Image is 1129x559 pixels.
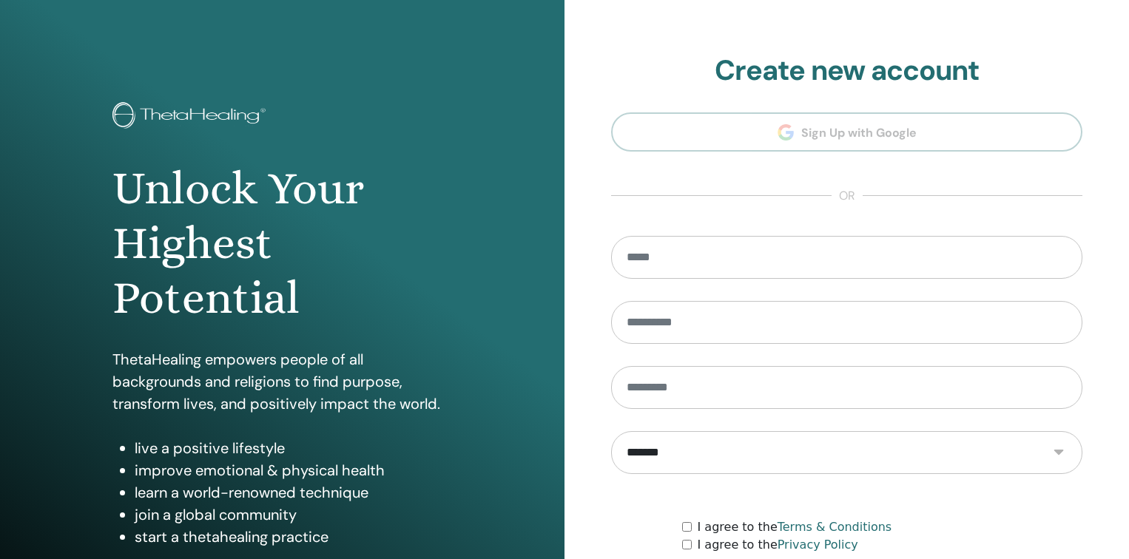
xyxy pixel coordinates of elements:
span: or [832,187,863,205]
a: Privacy Policy [778,538,858,552]
h1: Unlock Your Highest Potential [112,161,452,326]
li: improve emotional & physical health [135,459,452,481]
a: Terms & Conditions [778,520,892,534]
h2: Create new account [611,54,1082,88]
li: join a global community [135,504,452,526]
font: I agree to the [698,520,892,534]
font: I agree to the [698,538,858,552]
p: ThetaHealing empowers people of all backgrounds and religions to find purpose, transform lives, a... [112,348,452,415]
li: start a thetahealing practice [135,526,452,548]
li: live a positive lifestyle [135,437,452,459]
li: learn a world-renowned technique [135,481,452,504]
